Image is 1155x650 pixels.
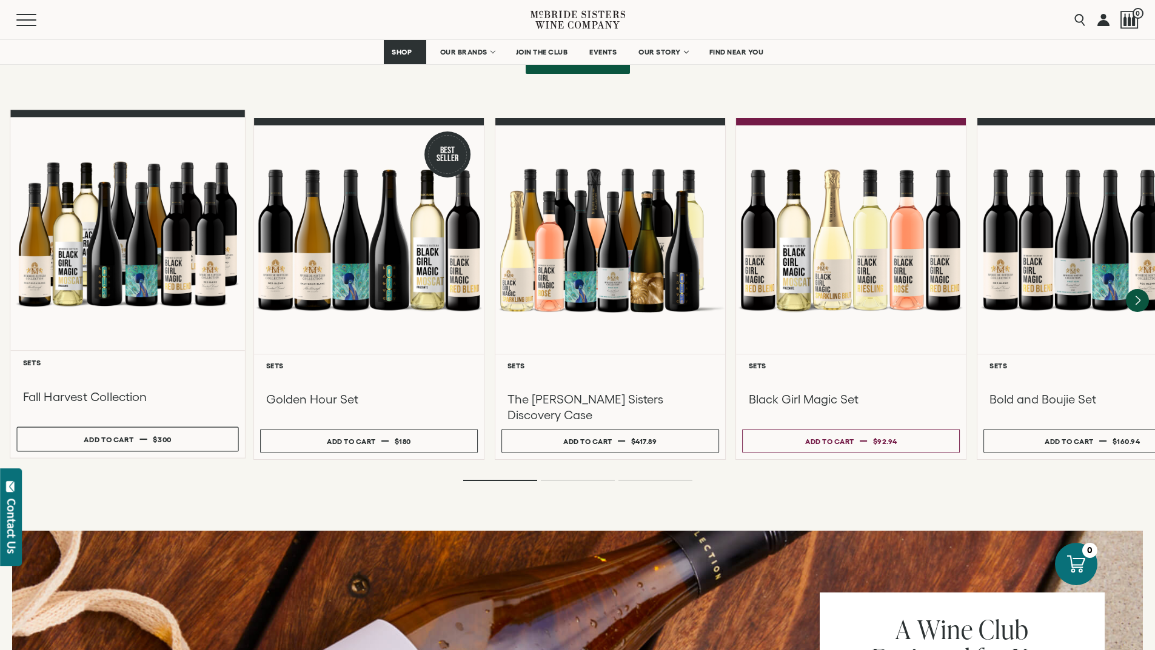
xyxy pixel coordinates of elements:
span: OUR BRANDS [440,48,487,56]
a: EVENTS [581,40,624,64]
button: Add to cart $300 [17,427,239,452]
button: Add to cart $417.89 [501,429,719,453]
h6: Sets [266,362,472,370]
a: JOIN THE CLUB [508,40,576,64]
span: $160.94 [1113,437,1140,445]
a: Best Seller Golden Hour Set Sets Golden Hour Set Add to cart $180 [253,118,484,460]
div: Add to cart [327,433,376,450]
li: Page dot 1 [463,480,537,481]
div: Add to cart [563,433,612,450]
li: Page dot 2 [541,480,615,481]
span: 0 [1133,8,1143,19]
button: Add to cart $92.94 [743,429,960,453]
button: Next [1126,289,1149,312]
h6: Sets [749,362,954,370]
a: OUR STORY [631,40,695,64]
span: $180 [395,437,411,445]
button: Add to cart $180 [260,429,478,453]
span: FIND NEAR YOU [709,48,764,56]
span: Wine [917,611,973,647]
a: OUR BRANDS [432,40,502,64]
h3: The [PERSON_NAME] Sisters Discovery Case [507,391,713,423]
h3: Golden Hour Set [266,391,472,407]
div: Add to cart [805,433,854,450]
a: McBride Sisters Full Set Sets The [PERSON_NAME] Sisters Discovery Case Add to cart $417.89 [495,118,726,460]
h6: Sets [507,362,713,370]
span: Club [979,611,1028,647]
span: $92.94 [873,437,897,445]
span: JOIN THE CLUB [516,48,568,56]
span: $417.89 [631,437,657,445]
div: Add to cart [1045,433,1094,450]
a: SHOP [384,40,426,64]
a: Fall Harvest Collection Sets Fall Harvest Collection Add to cart $300 [10,110,246,458]
span: $300 [153,436,172,443]
li: Page dot 3 [618,480,692,481]
h3: Black Girl Magic Set [749,391,954,407]
button: Mobile Menu Trigger [16,14,60,26]
span: SHOP [392,48,412,56]
span: EVENTS [589,48,617,56]
h6: Sets [23,358,233,366]
a: FIND NEAR YOU [701,40,772,64]
div: Contact Us [5,499,18,554]
div: 0 [1082,543,1097,558]
h3: Fall Harvest Collection [23,389,233,405]
span: OUR STORY [638,48,681,56]
span: A [896,611,911,647]
div: Add to cart [84,430,133,448]
a: Black Girl Magic Set Sets Black Girl Magic Set Add to cart $92.94 [736,118,967,460]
